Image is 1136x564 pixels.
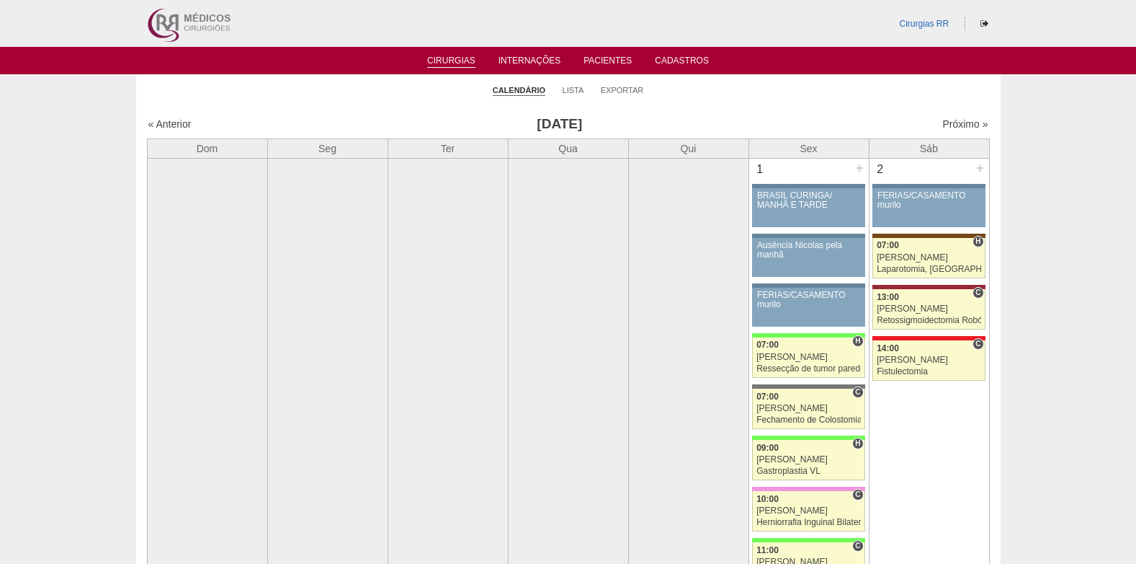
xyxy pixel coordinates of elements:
[752,238,864,277] a: Ausência Nicolas pela manhã
[756,506,861,516] div: [PERSON_NAME]
[877,304,981,314] div: [PERSON_NAME]
[267,138,388,158] th: Seg
[752,384,864,389] div: Key: Santa Catarina
[869,138,989,158] th: Sáb
[854,159,866,177] div: +
[872,340,985,381] a: C 14:00 [PERSON_NAME] Fistulectomia
[852,489,863,501] span: Consultório
[498,56,561,70] a: Internações
[877,292,899,302] span: 13:00
[563,85,584,95] a: Lista
[872,285,985,289] div: Key: Sírio Libanês
[877,240,899,250] span: 07:00
[756,353,861,362] div: [PERSON_NAME]
[899,19,949,29] a: Cirurgias RR
[972,236,983,247] span: Hospital
[972,338,983,350] span: Consultório
[508,138,628,158] th: Qua
[872,234,985,238] div: Key: Santa Joana
[852,540,863,552] span: Consultório
[752,283,864,288] div: Key: Aviso
[872,188,985,227] a: FÉRIAS/CASAMENTO murilo
[756,415,861,425] div: Fechamento de Colostomia ou Enterostomia
[872,289,985,330] a: C 13:00 [PERSON_NAME] Retossigmoidectomia Robótica
[877,316,981,325] div: Retossigmoidectomia Robótica
[493,85,545,96] a: Calendário
[752,184,864,188] div: Key: Aviso
[877,191,980,210] div: FÉRIAS/CASAMENTO murilo
[756,467,861,476] div: Gastroplastia VL
[752,338,864,378] a: H 07:00 [PERSON_NAME] Ressecção de tumor parede abdominal pélvica
[756,404,861,413] div: [PERSON_NAME]
[752,288,864,327] a: FÉRIAS/CASAMENTO murilo
[756,494,779,504] span: 10:00
[756,364,861,374] div: Ressecção de tumor parede abdominal pélvica
[877,367,981,376] div: Fistulectomia
[872,184,985,188] div: Key: Aviso
[757,191,860,210] div: BRASIL CURINGA/ MANHÃ E TARDE
[757,291,860,309] div: FÉRIAS/CASAMENTO murilo
[852,387,863,398] span: Consultório
[877,265,981,274] div: Laparotomia, [GEOGRAPHIC_DATA], Drenagem, Bridas
[147,138,267,158] th: Dom
[756,518,861,527] div: Herniorrafia Inguinal Bilateral
[752,491,864,532] a: C 10:00 [PERSON_NAME] Herniorrafia Inguinal Bilateral
[980,19,988,28] i: Sair
[601,85,644,95] a: Exportar
[756,455,861,464] div: [PERSON_NAME]
[852,438,863,449] span: Hospital
[655,56,709,70] a: Cadastros
[757,241,860,260] div: Ausência Nicolas pela manhã
[427,56,475,68] a: Cirurgias
[877,253,981,263] div: [PERSON_NAME]
[752,188,864,227] a: BRASIL CURINGA/ MANHÃ E TARDE
[756,545,779,555] span: 11:00
[752,333,864,338] div: Key: Brasil
[749,159,772,180] div: 1
[756,443,779,453] span: 09:00
[752,234,864,238] div: Key: Aviso
[752,389,864,429] a: C 07:00 [PERSON_NAME] Fechamento de Colostomia ou Enterostomia
[752,440,864,480] a: H 09:00 [PERSON_NAME] Gastroplastia VL
[872,336,985,340] div: Key: Assunção
[628,138,748,158] th: Qui
[752,487,864,491] div: Key: Albert Einstein
[756,340,779,350] span: 07:00
[942,118,988,130] a: Próximo »
[974,159,986,177] div: +
[872,238,985,278] a: H 07:00 [PERSON_NAME] Laparotomia, [GEOGRAPHIC_DATA], Drenagem, Bridas
[349,114,769,135] h3: [DATE]
[148,118,192,130] a: « Anterior
[972,287,983,299] span: Consultório
[877,343,899,353] span: 14:00
[756,392,779,402] span: 07:00
[752,538,864,542] div: Key: Brasil
[877,356,981,365] div: [PERSON_NAME]
[869,159,892,180] div: 2
[388,138,508,158] th: Ter
[752,436,864,440] div: Key: Brasil
[852,335,863,347] span: Hospital
[583,56,632,70] a: Pacientes
[748,138,869,158] th: Sex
